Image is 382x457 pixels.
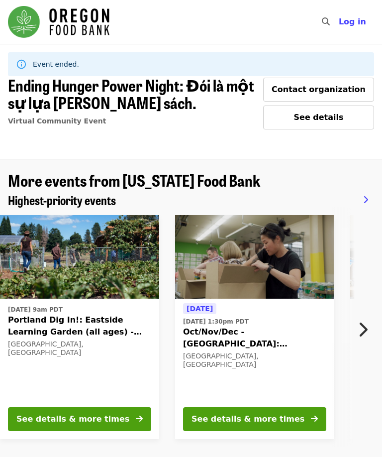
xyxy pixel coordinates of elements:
[175,215,334,439] a: See details for "Oct/Nov/Dec - Portland: Repack/Sort (age 8+)"
[191,413,304,425] div: See details & more times
[363,195,368,205] i: chevron-right icon
[8,73,254,114] span: Ending Hunger Power Night: Đói là một sự lựa [PERSON_NAME] sách.
[8,407,151,431] button: See details & more times
[8,6,109,38] img: Oregon Food Bank - Home
[349,316,382,343] button: Next item
[8,193,116,208] a: Highest-priority events
[183,326,326,350] span: Oct/Nov/Dec - [GEOGRAPHIC_DATA]: Repack/Sort (age [DEMOGRAPHIC_DATA]+)
[336,10,344,34] input: Search
[8,314,151,338] span: Portland Dig In!: Eastside Learning Garden (all ages) - Aug/Sept/Oct
[294,113,344,122] span: See details
[187,305,213,313] span: [DATE]
[339,17,366,26] span: Log in
[263,78,374,102] button: Contact organization
[263,106,374,129] button: See details
[136,414,143,424] i: arrow-right icon
[33,60,79,68] span: Event ended.
[8,340,151,357] div: [GEOGRAPHIC_DATA], [GEOGRAPHIC_DATA]
[8,191,116,209] span: Highest-priority events
[322,17,330,26] i: search icon
[183,317,249,326] time: [DATE] 1:30pm PDT
[272,85,366,94] span: Contact organization
[8,168,260,192] span: More events from [US_STATE] Food Bank
[8,117,106,125] a: Virtual Community Event
[311,414,318,424] i: arrow-right icon
[183,352,326,369] div: [GEOGRAPHIC_DATA], [GEOGRAPHIC_DATA]
[175,215,334,299] img: Oct/Nov/Dec - Portland: Repack/Sort (age 8+) organized by Oregon Food Bank
[183,407,326,431] button: See details & more times
[358,320,368,339] i: chevron-right icon
[16,413,129,425] div: See details & more times
[8,305,63,314] time: [DATE] 9am PDT
[331,12,374,32] button: Log in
